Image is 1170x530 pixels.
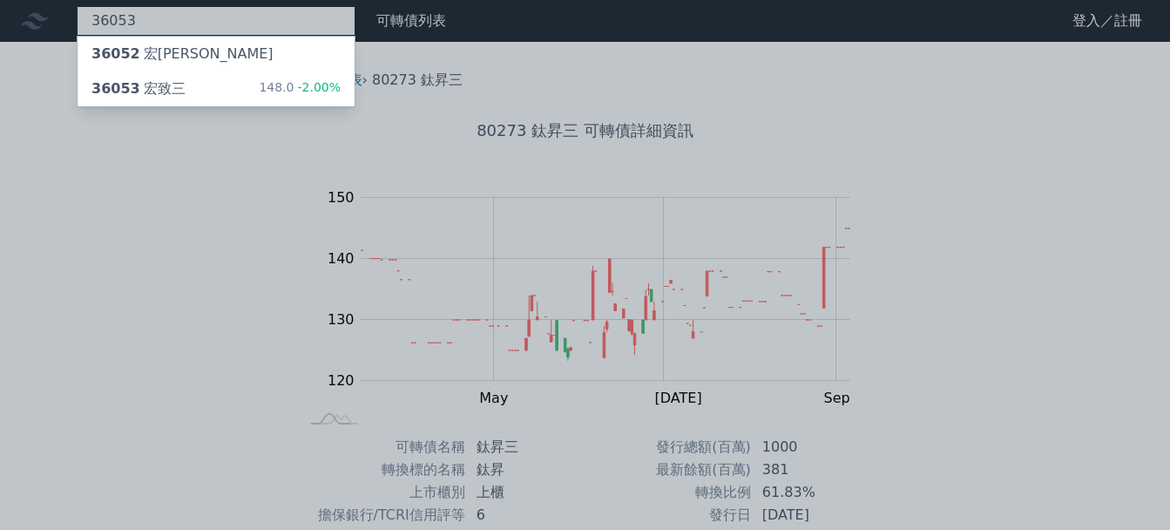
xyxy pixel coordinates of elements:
span: -2.00% [294,80,341,94]
a: 36053宏致三 148.0-2.00% [78,71,355,106]
div: 聊天小工具 [1083,446,1170,530]
a: 36052宏[PERSON_NAME] [78,37,355,71]
div: 148.0 [259,78,341,99]
div: 宏[PERSON_NAME] [91,44,274,65]
span: 36053 [91,80,140,97]
span: 36052 [91,45,140,62]
iframe: Chat Widget [1083,446,1170,530]
div: 宏致三 [91,78,186,99]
